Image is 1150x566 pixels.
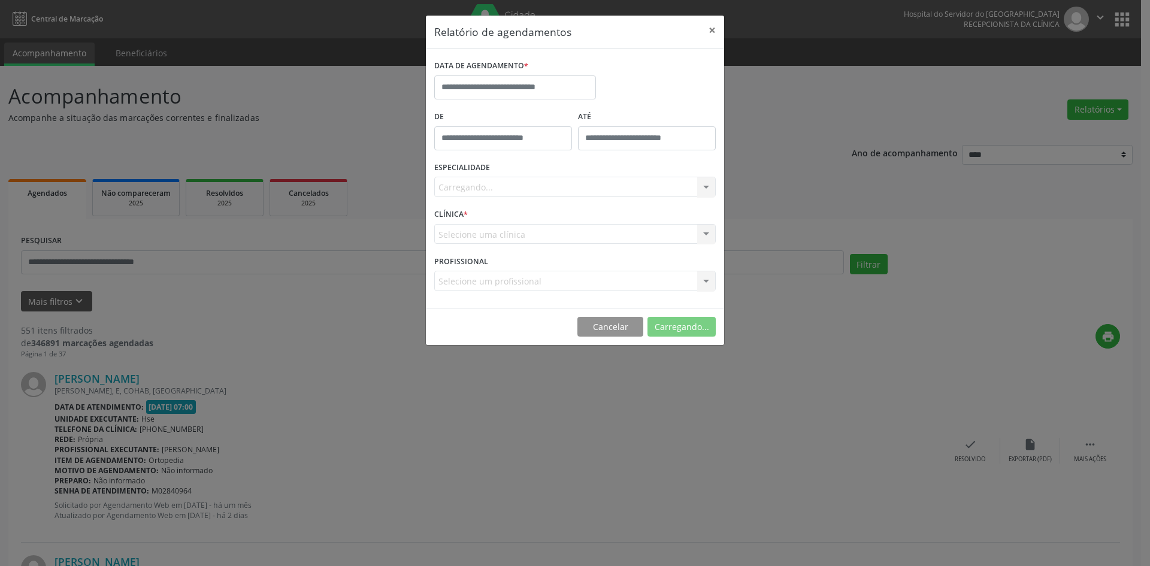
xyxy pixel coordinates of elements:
button: Close [700,16,724,45]
label: DATA DE AGENDAMENTO [434,57,528,75]
label: ESPECIALIDADE [434,159,490,177]
label: De [434,108,572,126]
label: PROFISSIONAL [434,252,488,271]
h5: Relatório de agendamentos [434,24,571,40]
button: Carregando... [647,317,716,337]
button: Cancelar [577,317,643,337]
label: CLÍNICA [434,205,468,224]
label: ATÉ [578,108,716,126]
